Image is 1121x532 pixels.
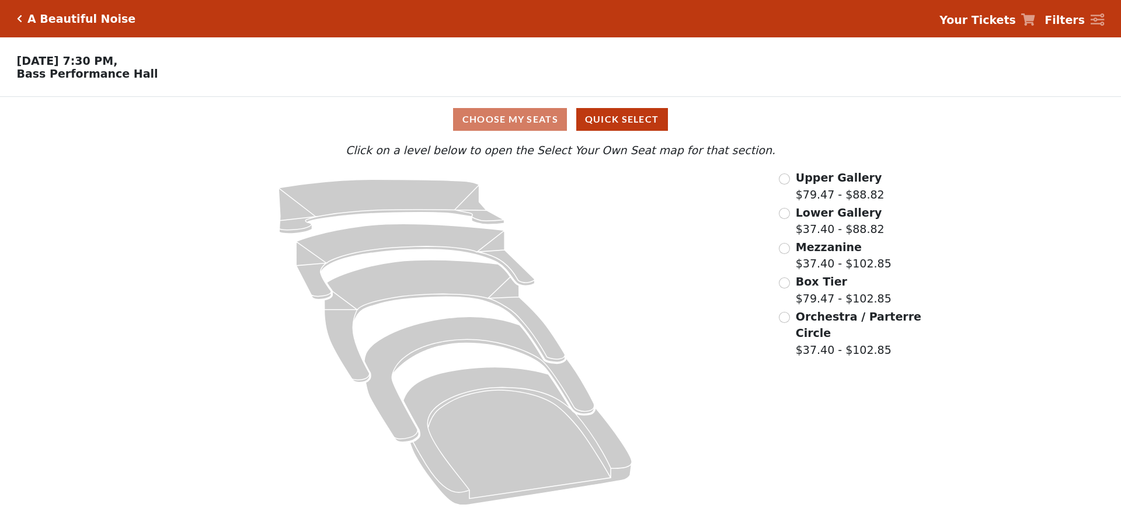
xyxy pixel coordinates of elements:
[796,273,892,307] label: $79.47 - $102.85
[796,206,882,219] span: Lower Gallery
[576,108,668,131] button: Quick Select
[278,179,504,234] path: Upper Gallery - Seats Available: 259
[939,12,1035,29] a: Your Tickets
[796,169,885,203] label: $79.47 - $88.82
[17,15,22,23] a: Click here to go back to filters
[796,310,921,340] span: Orchestra / Parterre Circle
[148,142,973,159] p: Click on a level below to open the Select Your Own Seat map for that section.
[796,171,882,184] span: Upper Gallery
[796,239,892,272] label: $37.40 - $102.85
[297,224,535,300] path: Lower Gallery - Seats Available: 33
[796,308,923,359] label: $37.40 - $102.85
[796,204,885,238] label: $37.40 - $88.82
[1045,12,1104,29] a: Filters
[27,12,135,26] h5: A Beautiful Noise
[1045,13,1085,26] strong: Filters
[796,241,862,253] span: Mezzanine
[939,13,1016,26] strong: Your Tickets
[403,367,632,505] path: Orchestra / Parterre Circle - Seats Available: 10
[796,275,847,288] span: Box Tier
